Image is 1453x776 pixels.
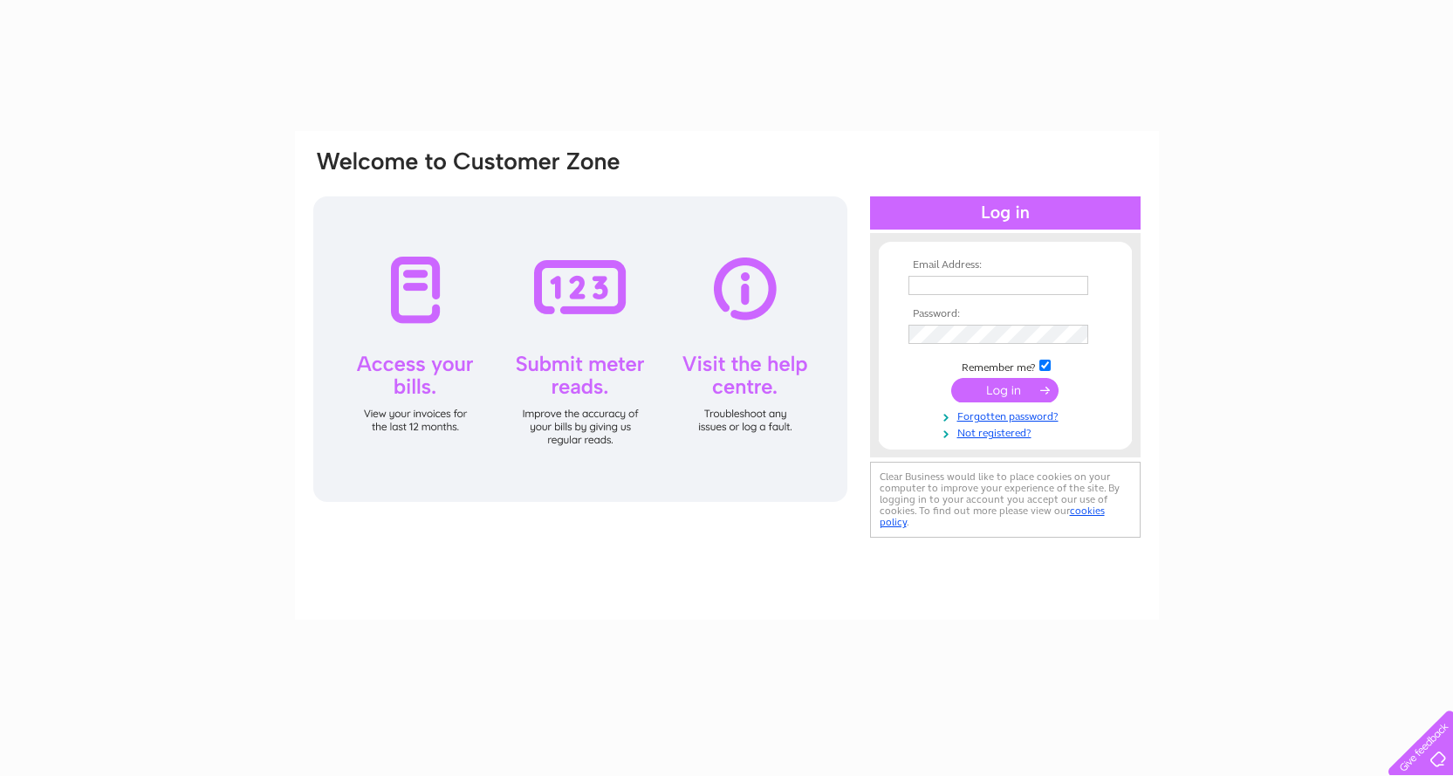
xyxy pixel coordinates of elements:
td: Remember me? [904,357,1107,374]
a: Forgotten password? [908,407,1107,423]
div: Clear Business would like to place cookies on your computer to improve your experience of the sit... [870,462,1141,538]
input: Submit [951,378,1059,402]
th: Email Address: [904,259,1107,271]
a: Not registered? [908,423,1107,440]
th: Password: [904,308,1107,320]
a: cookies policy [880,505,1105,528]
